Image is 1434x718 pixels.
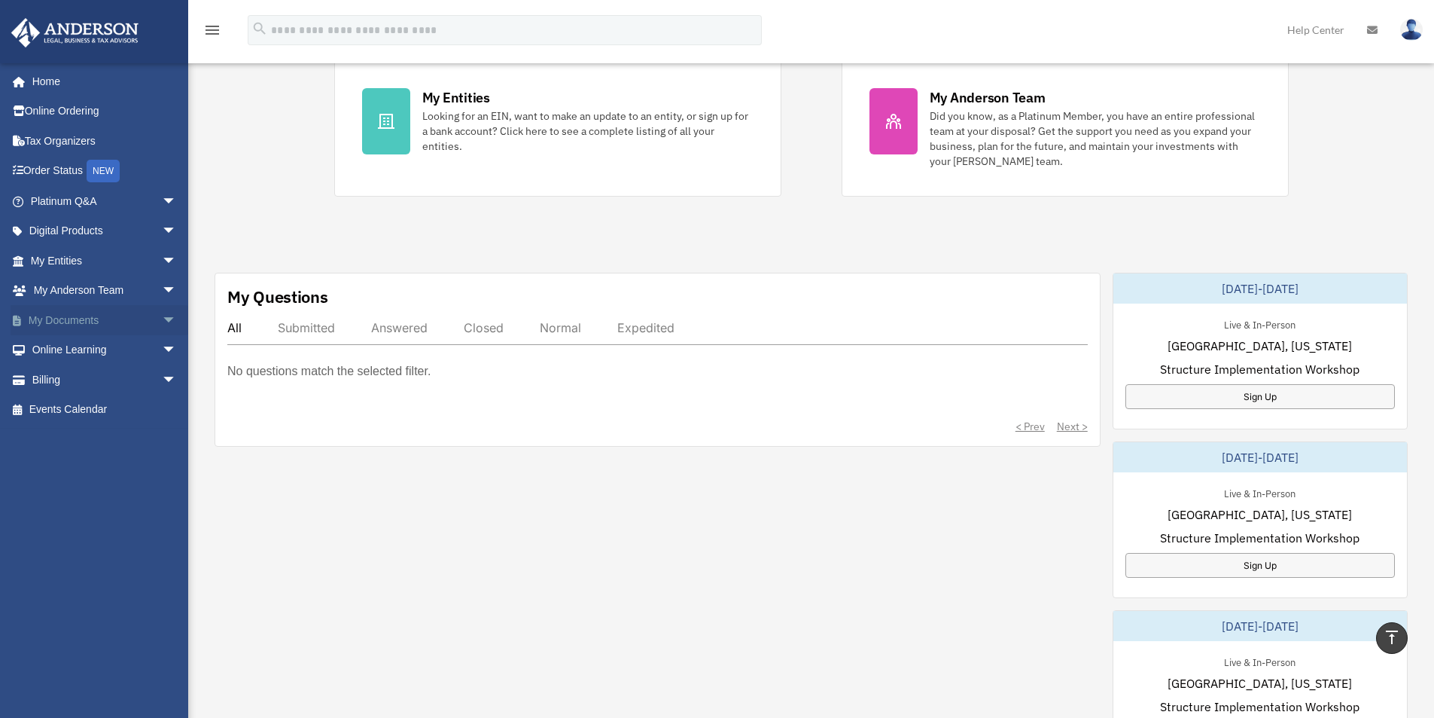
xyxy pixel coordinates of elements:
span: [GEOGRAPHIC_DATA], [US_STATE] [1168,337,1352,355]
div: Live & In-Person [1212,316,1308,332]
a: Digital Productsarrow_drop_down [11,216,199,246]
span: arrow_drop_down [162,216,192,247]
span: arrow_drop_down [162,276,192,307]
i: menu [203,21,221,39]
div: My Anderson Team [930,88,1046,107]
span: arrow_drop_down [162,246,192,277]
div: [DATE]-[DATE] [1113,273,1407,304]
a: Sign Up [1125,384,1395,409]
a: Sign Up [1125,553,1395,578]
a: Tax Organizers [11,126,199,156]
div: All [227,320,242,335]
a: My Entitiesarrow_drop_down [11,246,199,276]
span: [GEOGRAPHIC_DATA], [US_STATE] [1168,506,1352,524]
i: search [251,20,268,37]
div: Did you know, as a Platinum Member, you have an entire professional team at your disposal? Get th... [930,108,1261,169]
a: Online Learningarrow_drop_down [11,335,199,365]
a: My Anderson Teamarrow_drop_down [11,276,199,306]
a: Online Ordering [11,96,199,127]
div: Normal [540,320,581,335]
div: [DATE]-[DATE] [1113,442,1407,472]
span: Structure Implementation Workshop [1160,360,1359,378]
div: Answered [371,320,428,335]
span: arrow_drop_down [162,335,192,366]
a: My Documentsarrow_drop_down [11,305,199,335]
div: Submitted [278,320,335,335]
div: Live & In-Person [1212,484,1308,500]
a: My Entities Looking for an EIN, want to make an update to an entity, or sign up for a bank accoun... [334,60,781,197]
div: Live & In-Person [1212,653,1308,669]
a: vertical_align_top [1376,622,1408,654]
a: Home [11,66,192,96]
img: Anderson Advisors Platinum Portal [7,18,143,47]
div: [DATE]-[DATE] [1113,611,1407,641]
div: My Entities [422,88,490,107]
span: arrow_drop_down [162,365,192,396]
span: [GEOGRAPHIC_DATA], [US_STATE] [1168,674,1352,692]
span: arrow_drop_down [162,305,192,336]
a: Order StatusNEW [11,156,199,187]
a: menu [203,26,221,39]
div: Expedited [617,320,674,335]
a: Platinum Q&Aarrow_drop_down [11,186,199,216]
i: vertical_align_top [1383,628,1401,646]
p: No questions match the selected filter. [227,361,431,382]
div: NEW [87,160,120,182]
div: Looking for an EIN, want to make an update to an entity, or sign up for a bank account? Click her... [422,108,754,154]
img: User Pic [1400,19,1423,41]
a: My Anderson Team Did you know, as a Platinum Member, you have an entire professional team at your... [842,60,1289,197]
span: Structure Implementation Workshop [1160,698,1359,716]
span: arrow_drop_down [162,186,192,217]
a: Billingarrow_drop_down [11,365,199,395]
a: Events Calendar [11,395,199,425]
div: Closed [464,320,504,335]
div: My Questions [227,286,328,308]
span: Structure Implementation Workshop [1160,529,1359,547]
